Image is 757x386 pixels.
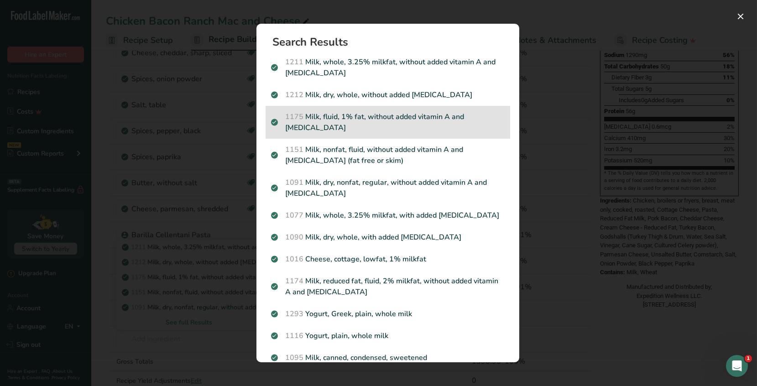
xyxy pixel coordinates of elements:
p: Milk, nonfat, fluid, without added vitamin A and [MEDICAL_DATA] (fat free or skim) [271,144,505,166]
p: Milk, dry, whole, with added [MEDICAL_DATA] [271,232,505,243]
span: 1091 [286,177,304,188]
span: 1016 [286,254,304,264]
iframe: Intercom live chat [726,355,748,377]
p: Milk, canned, condensed, sweetened [271,352,505,363]
p: Milk, dry, whole, without added [MEDICAL_DATA] [271,89,505,100]
p: Cheese, cottage, lowfat, 1% milkfat [271,254,505,265]
span: 1175 [286,112,304,122]
p: Milk, dry, nonfat, regular, without added vitamin A and [MEDICAL_DATA] [271,177,505,199]
span: 1095 [286,353,304,363]
p: Milk, fluid, 1% fat, without added vitamin A and [MEDICAL_DATA] [271,111,505,133]
p: Yogurt, Greek, plain, whole milk [271,308,505,319]
span: 1116 [286,331,304,341]
span: 1293 [286,309,304,319]
p: Milk, reduced fat, fluid, 2% milkfat, without added vitamin A and [MEDICAL_DATA] [271,276,505,297]
span: 1211 [286,57,304,67]
p: Milk, whole, 3.25% milkfat, without added vitamin A and [MEDICAL_DATA] [271,57,505,78]
span: 1077 [286,210,304,220]
h1: Search Results [273,37,510,47]
p: Yogurt, plain, whole milk [271,330,505,341]
span: 1 [745,355,752,362]
span: 1212 [286,90,304,100]
p: Milk, whole, 3.25% milkfat, with added [MEDICAL_DATA] [271,210,505,221]
span: 1151 [286,145,304,155]
span: 1090 [286,232,304,242]
span: 1174 [286,276,304,286]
